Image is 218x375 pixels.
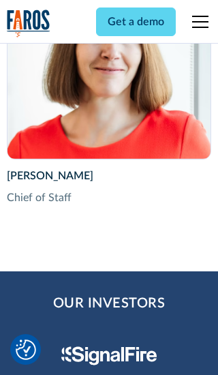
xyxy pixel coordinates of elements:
[7,10,50,37] a: home
[16,340,36,360] button: Cookie Settings
[184,5,211,38] div: menu
[53,293,166,314] h2: Our Investors
[16,340,36,360] img: Revisit consent button
[7,190,212,206] div: Chief of Staff
[96,7,176,36] a: Get a demo
[61,346,157,365] img: Signal Fire Logo
[7,10,50,37] img: Logo of the analytics and reporting company Faros.
[7,168,212,184] div: [PERSON_NAME]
